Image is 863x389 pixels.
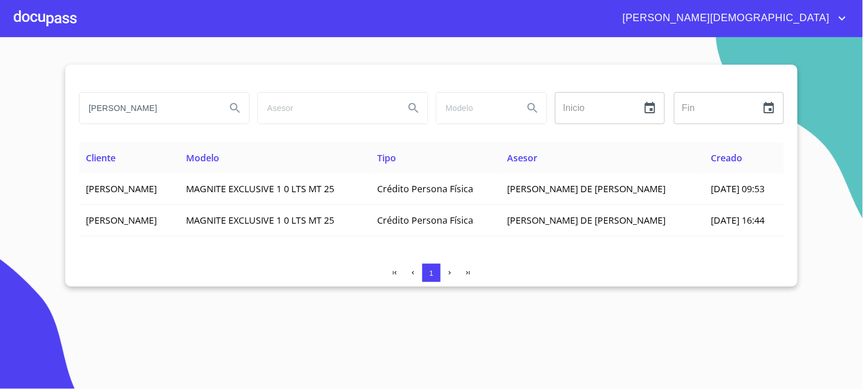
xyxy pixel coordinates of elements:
button: Search [221,94,249,122]
span: Creado [711,152,742,164]
button: 1 [422,264,441,282]
span: [DATE] 09:53 [711,182,765,195]
span: MAGNITE EXCLUSIVE 1 0 LTS MT 25 [186,214,334,227]
span: [DATE] 16:44 [711,214,765,227]
span: Asesor [508,152,538,164]
span: Crédito Persona Física [378,182,474,195]
span: Tipo [378,152,397,164]
input: search [437,93,514,124]
button: account of current user [614,9,849,27]
span: Cliente [86,152,116,164]
span: [PERSON_NAME] [86,182,157,195]
span: [PERSON_NAME] [86,214,157,227]
span: MAGNITE EXCLUSIVE 1 0 LTS MT 25 [186,182,334,195]
span: [PERSON_NAME] DE [PERSON_NAME] [508,214,666,227]
span: [PERSON_NAME] DE [PERSON_NAME] [508,182,666,195]
span: [PERSON_NAME][DEMOGRAPHIC_DATA] [614,9,836,27]
span: Modelo [186,152,219,164]
span: 1 [429,269,433,277]
span: Crédito Persona Física [378,214,474,227]
button: Search [519,94,547,122]
input: search [258,93,395,124]
input: search [80,93,217,124]
button: Search [400,94,427,122]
